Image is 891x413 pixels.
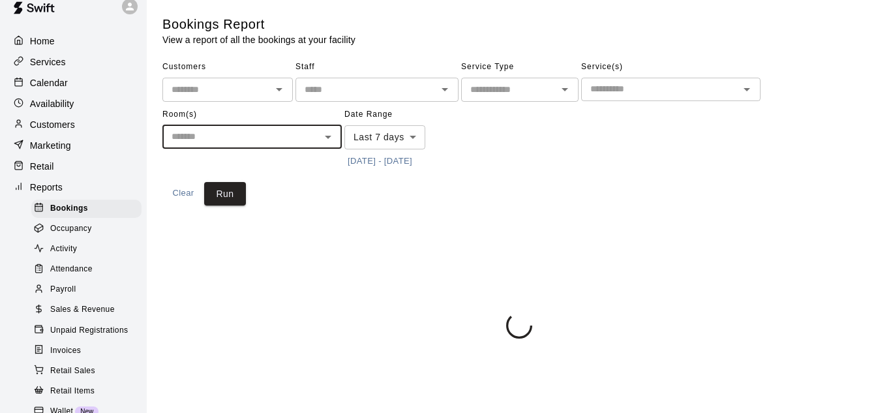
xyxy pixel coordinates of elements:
[50,385,95,398] span: Retail Items
[31,260,147,280] a: Attendance
[10,177,136,197] a: Reports
[319,128,337,146] button: Open
[162,57,293,78] span: Customers
[31,280,147,300] a: Payroll
[50,365,95,378] span: Retail Sales
[295,57,459,78] span: Staff
[162,33,355,46] p: View a report of all the bookings at your facility
[10,31,136,51] a: Home
[30,35,55,48] p: Home
[31,361,147,381] a: Retail Sales
[270,80,288,99] button: Open
[50,283,76,296] span: Payroll
[162,182,204,206] button: Clear
[10,115,136,134] a: Customers
[162,16,355,33] h5: Bookings Report
[10,94,136,114] a: Availability
[31,198,147,219] a: Bookings
[344,104,459,125] span: Date Range
[50,202,88,215] span: Bookings
[31,300,147,320] a: Sales & Revenue
[31,322,142,340] div: Unpaid Registrations
[31,301,142,319] div: Sales & Revenue
[50,344,81,358] span: Invoices
[31,220,142,238] div: Occupancy
[31,200,142,218] div: Bookings
[10,73,136,93] a: Calendar
[30,139,71,152] p: Marketing
[204,182,246,206] button: Run
[31,320,147,341] a: Unpaid Registrations
[581,57,761,78] span: Service(s)
[30,55,66,69] p: Services
[344,125,425,149] div: Last 7 days
[556,80,574,99] button: Open
[162,104,342,125] span: Room(s)
[30,181,63,194] p: Reports
[30,160,54,173] p: Retail
[30,118,75,131] p: Customers
[30,76,68,89] p: Calendar
[31,240,142,258] div: Activity
[461,57,579,78] span: Service Type
[50,263,93,276] span: Attendance
[31,281,142,299] div: Payroll
[50,243,77,256] span: Activity
[10,52,136,72] a: Services
[31,260,142,279] div: Attendance
[50,303,115,316] span: Sales & Revenue
[31,342,142,360] div: Invoices
[344,151,415,172] button: [DATE] - [DATE]
[30,97,74,110] p: Availability
[738,80,756,99] button: Open
[50,222,92,236] span: Occupancy
[31,341,147,361] a: Invoices
[10,157,136,176] a: Retail
[10,136,136,155] a: Marketing
[436,80,454,99] button: Open
[31,362,142,380] div: Retail Sales
[50,324,128,337] span: Unpaid Registrations
[31,239,147,260] a: Activity
[31,382,142,401] div: Retail Items
[31,219,147,239] a: Occupancy
[31,381,147,401] a: Retail Items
